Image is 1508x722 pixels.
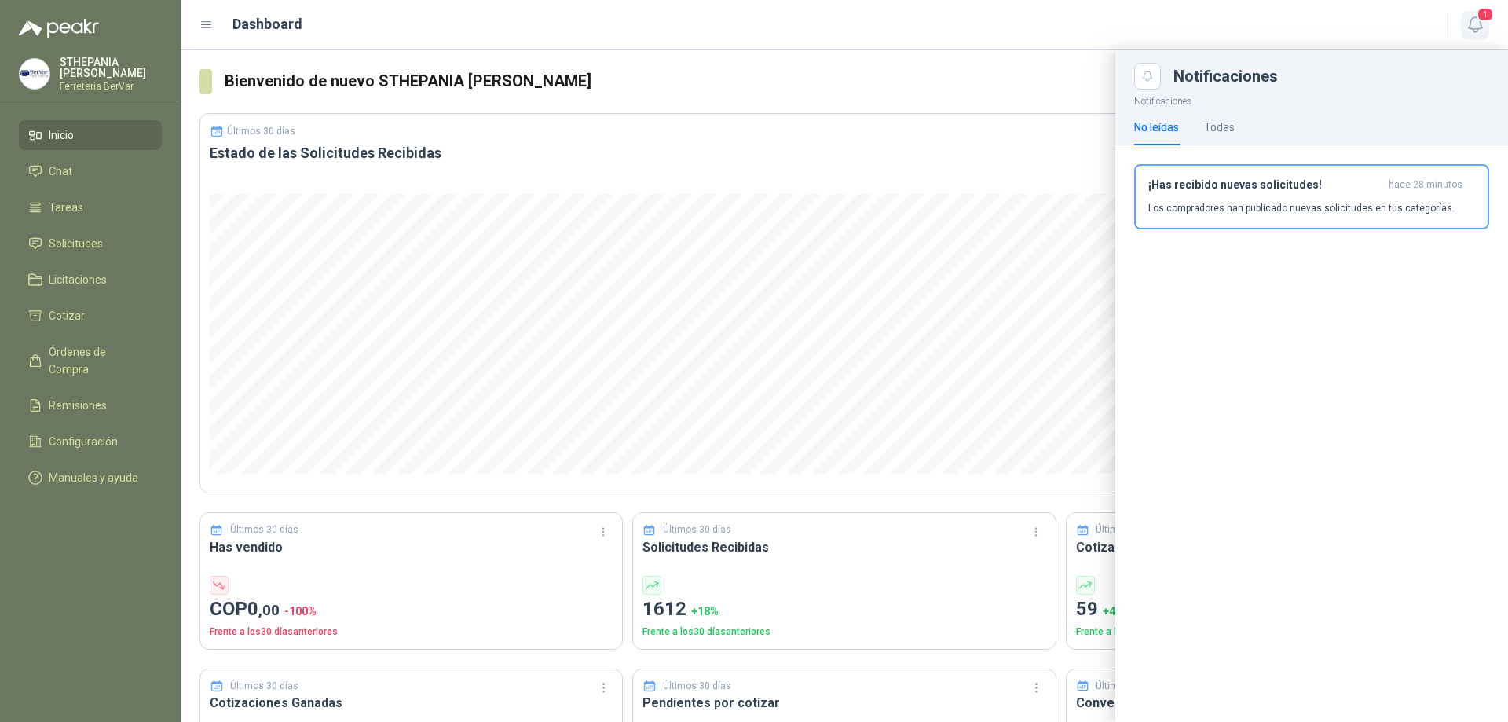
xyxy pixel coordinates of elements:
[1389,178,1462,192] span: hace 28 minutos
[20,59,49,89] img: Company Logo
[1204,119,1235,136] div: Todas
[49,163,72,180] span: Chat
[49,343,147,378] span: Órdenes de Compra
[19,19,99,38] img: Logo peakr
[49,126,74,144] span: Inicio
[19,427,162,456] a: Configuración
[49,235,103,252] span: Solicitudes
[49,307,85,324] span: Cotizar
[1134,63,1161,90] button: Close
[19,463,162,493] a: Manuales y ayuda
[60,82,162,91] p: Ferreteria BerVar
[19,120,162,150] a: Inicio
[1148,201,1455,215] p: Los compradores han publicado nuevas solicitudes en tus categorías.
[232,13,302,35] h1: Dashboard
[19,156,162,186] a: Chat
[49,397,107,414] span: Remisiones
[1115,90,1508,109] p: Notificaciones
[1134,119,1179,136] div: No leídas
[19,265,162,295] a: Licitaciones
[49,469,138,486] span: Manuales y ayuda
[19,390,162,420] a: Remisiones
[19,192,162,222] a: Tareas
[19,301,162,331] a: Cotizar
[1461,11,1489,39] button: 1
[1477,7,1494,22] span: 1
[19,337,162,384] a: Órdenes de Compra
[19,229,162,258] a: Solicitudes
[60,57,162,79] p: STHEPANIA [PERSON_NAME]
[49,433,118,450] span: Configuración
[49,199,83,216] span: Tareas
[1134,164,1489,229] button: ¡Has recibido nuevas solicitudes!hace 28 minutos Los compradores han publicado nuevas solicitudes...
[49,271,107,288] span: Licitaciones
[1148,178,1382,192] h3: ¡Has recibido nuevas solicitudes!
[1173,68,1489,84] div: Notificaciones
